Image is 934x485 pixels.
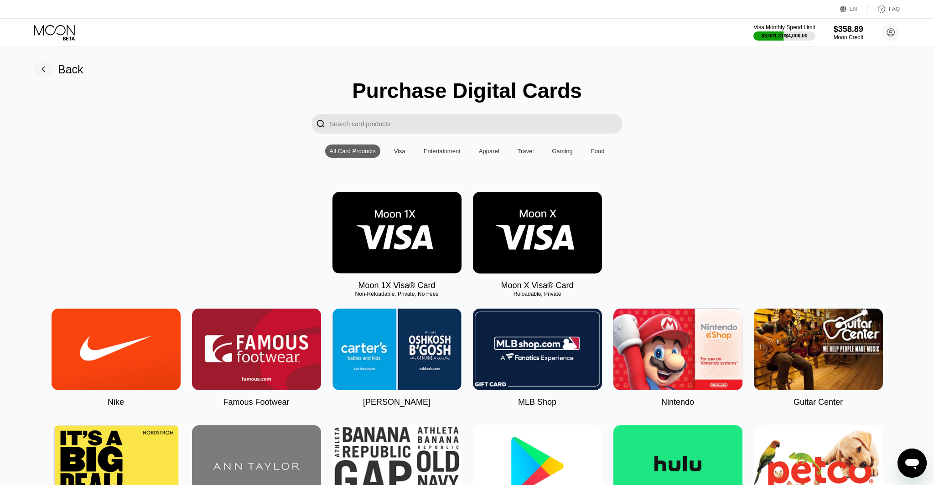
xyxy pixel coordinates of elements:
input: Search card products [330,114,623,134]
div: Visa [389,144,410,158]
div: Guitar Center [794,397,843,407]
div: EN [850,6,857,12]
div: MLB Shop [518,397,556,407]
div: $358.89Moon Credit [834,25,863,41]
div: Food [591,148,605,155]
div: Travel [518,148,534,155]
div: [PERSON_NAME] [363,397,431,407]
div: Nintendo [661,397,694,407]
div: Entertainment [419,144,465,158]
div: Visa Monthly Spend Limit$8,601.31/$4,000.00 [753,24,815,41]
div: All Card Products [330,148,376,155]
div: Reloadable, Private [473,291,602,297]
div: FAQ [868,5,900,14]
div: Travel [513,144,539,158]
div: Moon X Visa® Card [501,281,573,290]
div: All Card Products [325,144,380,158]
div: Nike [108,397,124,407]
div: Gaming [547,144,577,158]
div: Entertainment [424,148,461,155]
div: Back [58,63,83,76]
div: Gaming [552,148,573,155]
div: Purchase Digital Cards [352,78,582,103]
div: Visa [394,148,405,155]
div: Moon 1X Visa® Card [358,281,435,290]
div: Moon Credit [834,34,863,41]
div: FAQ [889,6,900,12]
div:  [316,119,325,129]
div: EN [840,5,868,14]
div: Famous Footwear [223,397,289,407]
div: Back [34,60,83,78]
iframe: Button to launch messaging window [898,449,927,478]
div: Apparel [479,148,499,155]
div:  [311,114,330,134]
div: Food [586,144,609,158]
div: Non-Reloadable, Private, No Fees [332,291,462,297]
div: Visa Monthly Spend Limit [753,24,815,31]
div: Apparel [474,144,504,158]
div: $8,601.31 / $4,000.00 [762,33,808,38]
div: $358.89 [834,25,863,34]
